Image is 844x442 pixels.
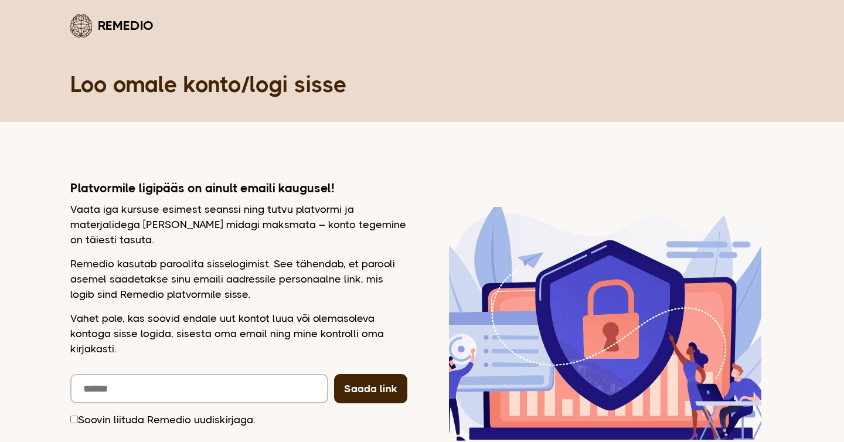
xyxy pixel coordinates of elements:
[70,12,154,39] a: Remedio
[334,374,407,403] button: Saada link
[70,256,407,302] p: Remedio kasutab paroolita sisselogimist. See tähendab, et parooli asemel saadetakse sinu emaili a...
[70,181,407,196] h2: Platvormile ligipääs on ainult emaili kaugusel!
[70,70,774,98] h1: Loo omale konto/logi sisse
[70,202,407,247] p: Vaata iga kursuse esimest seanssi ning tutvu platvormi ja materjalidega [PERSON_NAME] midagi maks...
[70,311,407,356] p: Vahet pole, kas soovid endale uut kontot luua või olemasoleva kontoga sisse logida, sisesta oma e...
[70,416,78,423] input: Soovin liituda Remedio uudiskirjaga.
[70,14,92,38] img: Remedio logo
[70,412,256,427] label: Soovin liituda Remedio uudiskirjaga.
